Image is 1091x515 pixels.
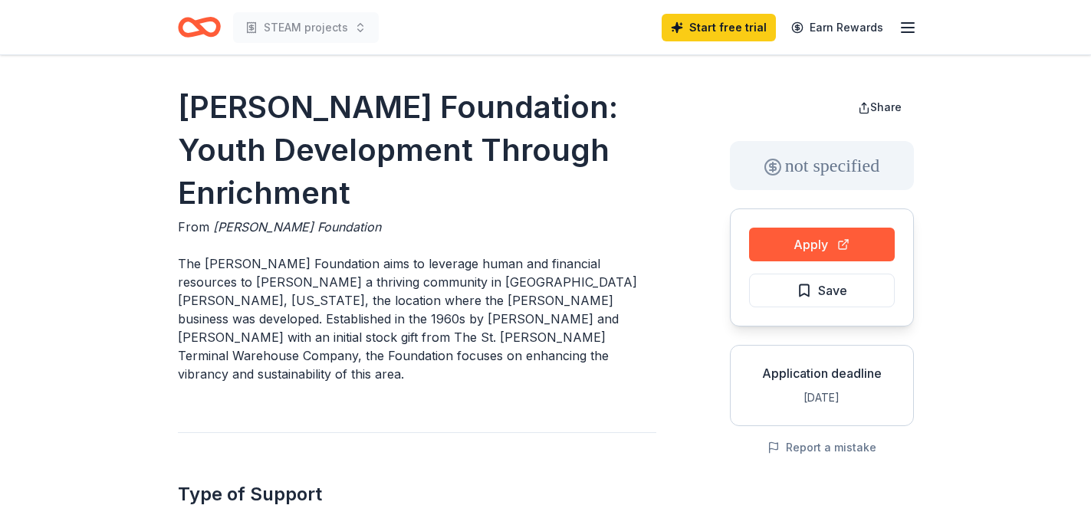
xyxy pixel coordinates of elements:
[782,14,892,41] a: Earn Rewards
[213,219,381,235] span: [PERSON_NAME] Foundation
[818,280,847,300] span: Save
[178,254,656,383] p: The [PERSON_NAME] Foundation aims to leverage human and financial resources to [PERSON_NAME] a th...
[749,228,895,261] button: Apply
[730,141,914,190] div: not specified
[870,100,902,113] span: Share
[743,364,901,382] div: Application deadline
[178,86,656,215] h1: [PERSON_NAME] Foundation: Youth Development Through Enrichment
[749,274,895,307] button: Save
[233,12,379,43] button: STEAM projects
[846,92,914,123] button: Share
[178,9,221,45] a: Home
[662,14,776,41] a: Start free trial
[178,218,656,236] div: From
[767,438,876,457] button: Report a mistake
[743,389,901,407] div: [DATE]
[178,482,656,507] h2: Type of Support
[264,18,348,37] span: STEAM projects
